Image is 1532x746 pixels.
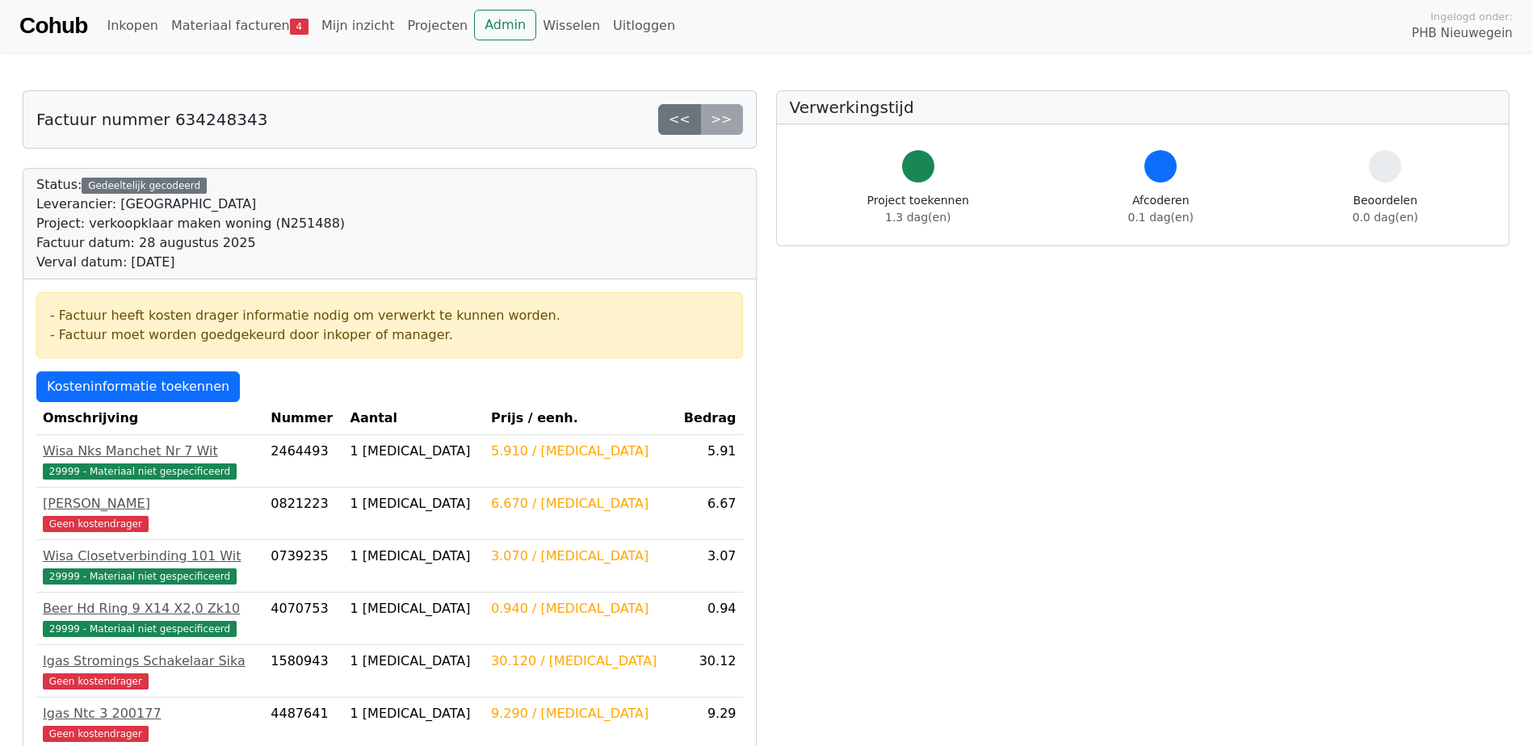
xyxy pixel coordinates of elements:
[674,488,742,540] td: 6.67
[491,547,667,566] div: 3.070 / [MEDICAL_DATA]
[36,402,264,435] th: Omschrijving
[43,494,258,533] a: [PERSON_NAME]Geen kostendrager
[43,516,149,532] span: Geen kostendrager
[1128,211,1194,224] span: 0.1 dag(en)
[264,435,343,488] td: 2464493
[790,98,1496,117] h5: Verwerkingstijd
[491,494,667,513] div: 6.670 / [MEDICAL_DATA]
[491,704,667,723] div: 9.290 / [MEDICAL_DATA]
[36,195,345,214] div: Leverancier: [GEOGRAPHIC_DATA]
[43,442,258,461] div: Wisa Nks Manchet Nr 7 Wit
[264,540,343,593] td: 0739235
[43,568,237,585] span: 29999 - Materiaal niet gespecificeerd
[36,371,240,402] a: Kosteninformatie toekennen
[43,652,258,671] div: Igas Stromings Schakelaar Sika
[867,192,969,226] div: Project toekennen
[491,652,667,671] div: 30.120 / [MEDICAL_DATA]
[43,547,258,566] div: Wisa Closetverbinding 101 Wit
[36,175,345,272] div: Status:
[1412,24,1513,43] span: PHB Nieuwegein
[50,306,729,325] div: - Factuur heeft kosten drager informatie nodig om verwerkt te kunnen worden.
[350,494,479,513] div: 1 [MEDICAL_DATA]
[264,645,343,698] td: 1580943
[19,6,87,45] a: Cohub
[264,402,343,435] th: Nummer
[43,442,258,480] a: Wisa Nks Manchet Nr 7 Wit29999 - Materiaal niet gespecificeerd
[43,726,149,742] span: Geen kostendrager
[43,652,258,690] a: Igas Stromings Schakelaar SikaGeen kostendrager
[43,547,258,585] a: Wisa Closetverbinding 101 Wit29999 - Materiaal niet gespecificeerd
[36,214,345,233] div: Project: verkoopklaar maken woning (N251488)
[344,402,485,435] th: Aantal
[43,704,258,743] a: Igas Ntc 3 200177Geen kostendrager
[474,10,536,40] a: Admin
[290,19,308,35] span: 4
[36,110,267,129] h5: Factuur nummer 634248343
[491,442,667,461] div: 5.910 / [MEDICAL_DATA]
[401,10,474,42] a: Projecten
[350,547,479,566] div: 1 [MEDICAL_DATA]
[350,652,479,671] div: 1 [MEDICAL_DATA]
[43,621,237,637] span: 29999 - Materiaal niet gespecificeerd
[43,704,258,723] div: Igas Ntc 3 200177
[674,540,742,593] td: 3.07
[43,494,258,513] div: [PERSON_NAME]
[674,435,742,488] td: 5.91
[607,10,682,42] a: Uitloggen
[315,10,401,42] a: Mijn inzicht
[1353,211,1418,224] span: 0.0 dag(en)
[36,233,345,253] div: Factuur datum: 28 augustus 2025
[350,599,479,618] div: 1 [MEDICAL_DATA]
[43,599,258,618] div: Beer Hd Ring 9 X14 X2,0 Zk10
[350,704,479,723] div: 1 [MEDICAL_DATA]
[350,442,479,461] div: 1 [MEDICAL_DATA]
[674,402,742,435] th: Bedrag
[82,178,207,194] div: Gedeeltelijk gecodeerd
[50,325,729,345] div: - Factuur moet worden goedgekeurd door inkoper of manager.
[264,488,343,540] td: 0821223
[674,645,742,698] td: 30.12
[36,253,345,272] div: Verval datum: [DATE]
[43,599,258,638] a: Beer Hd Ring 9 X14 X2,0 Zk1029999 - Materiaal niet gespecificeerd
[1353,192,1418,226] div: Beoordelen
[1430,9,1513,24] span: Ingelogd onder:
[885,211,951,224] span: 1.3 dag(en)
[536,10,607,42] a: Wisselen
[491,599,667,618] div: 0.940 / [MEDICAL_DATA]
[165,10,315,42] a: Materiaal facturen4
[674,593,742,645] td: 0.94
[43,463,237,480] span: 29999 - Materiaal niet gespecificeerd
[100,10,164,42] a: Inkopen
[1128,192,1194,226] div: Afcoderen
[658,104,701,135] a: <<
[264,593,343,645] td: 4070753
[43,673,149,689] span: Geen kostendrager
[485,402,674,435] th: Prijs / eenh.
